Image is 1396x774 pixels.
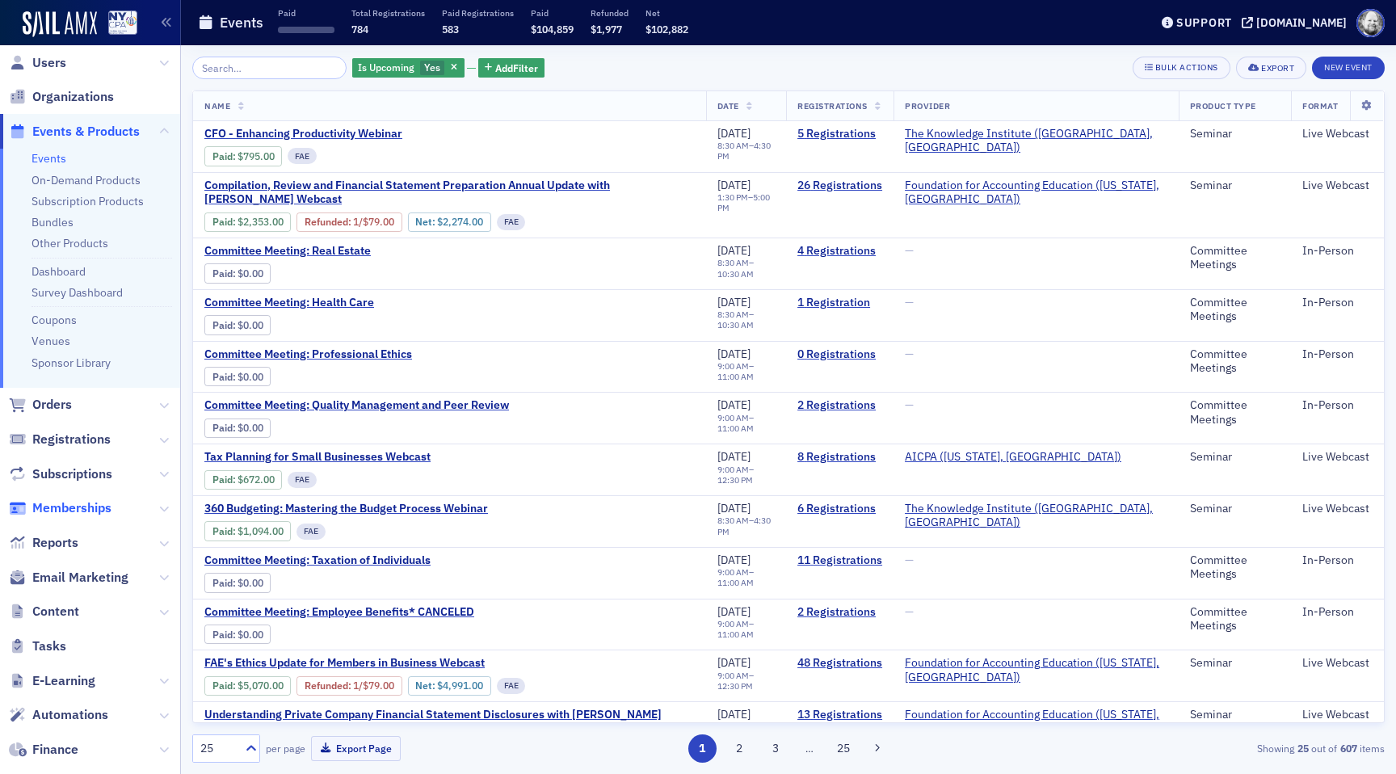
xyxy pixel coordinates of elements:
time: 11:00 AM [717,577,754,588]
a: Finance [9,741,78,759]
a: E-Learning [9,672,95,690]
time: 9:00 AM [717,670,749,681]
div: Paid: 5 - $79500 [204,146,282,166]
a: Paid [212,319,233,331]
time: 10:30 AM [717,268,754,280]
a: Committee Meeting: Employee Benefits* CANCELED [204,605,476,620]
span: Organizations [32,88,114,106]
a: Content [9,603,79,620]
a: The Knowledge Institute ([GEOGRAPHIC_DATA], [GEOGRAPHIC_DATA]) [905,127,1167,155]
span: : [212,473,238,486]
a: Survey Dashboard [32,285,123,300]
span: [DATE] [717,126,751,141]
a: Paid [212,150,233,162]
time: 10:30 AM [717,319,754,330]
time: 9:00 AM [717,464,749,475]
span: : [212,525,238,537]
a: Coupons [32,313,77,327]
span: Understanding Private Company Financial Statement Disclosures with Renee Rampulla Webcast [204,708,695,736]
span: Name [204,100,230,111]
div: – [717,141,775,162]
input: Search… [192,57,347,79]
span: Foundation for Accounting Education (New York, NY) [905,708,1167,736]
a: Tasks [9,637,66,655]
div: Live Webcast [1302,502,1373,516]
span: : [212,629,238,641]
span: $0.00 [238,319,263,331]
span: : [305,216,353,228]
span: — [905,398,914,412]
a: Foundation for Accounting Education ([US_STATE], [GEOGRAPHIC_DATA]) [905,179,1167,207]
a: Refunded [305,679,348,692]
time: 12:30 PM [717,474,753,486]
span: : [212,150,238,162]
span: [DATE] [717,655,751,670]
div: Paid: 0 - $0 [204,625,271,644]
div: Seminar [1190,127,1280,141]
div: – [717,413,775,434]
a: 13 Registrations [797,708,882,722]
strong: 25 [1294,741,1311,755]
button: New Event [1312,57,1385,79]
span: : [212,267,238,280]
span: Finance [32,741,78,759]
span: Reports [32,534,78,552]
div: In-Person [1302,347,1373,362]
div: Paid: 0 - $0 [204,367,271,386]
div: In-Person [1302,398,1373,413]
a: 2 Registrations [797,605,882,620]
time: 9:00 AM [717,360,749,372]
div: Showing out of items [999,741,1385,755]
span: ‌ [278,27,334,33]
div: Paid: 6 - $109400 [204,521,291,541]
div: Seminar [1190,179,1280,193]
div: Live Webcast [1302,708,1373,722]
span: Product Type [1190,100,1256,111]
span: CFO - Enhancing Productivity Webinar [204,127,476,141]
span: E-Learning [32,672,95,690]
div: Export [1261,64,1294,73]
span: Compilation, Review and Financial Statement Preparation Annual Update with Renee Rampulla Webcast [204,179,695,207]
span: [DATE] [717,347,751,361]
a: Subscription Products [32,194,144,208]
a: 6 Registrations [797,502,882,516]
div: [DOMAIN_NAME] [1256,15,1347,30]
a: On-Demand Products [32,173,141,187]
span: [DATE] [717,707,751,721]
a: Sponsor Library [32,355,111,370]
button: 2 [725,734,753,763]
span: [DATE] [717,398,751,412]
a: Paid [212,525,233,537]
span: : [212,371,238,383]
div: FAE [497,214,526,230]
span: Subscriptions [32,465,112,483]
div: – [717,258,775,279]
a: Committee Meeting: Quality Management and Peer Review [204,398,509,413]
a: Email Marketing [9,569,128,587]
span: $795.00 [238,150,275,162]
a: Tax Planning for Small Businesses Webcast [204,450,476,465]
div: Net: $499100 [408,676,491,696]
a: Paid [212,679,233,692]
span: Committee Meeting: Real Estate [204,244,476,259]
div: Paid: 0 - $0 [204,315,271,334]
div: Paid: 27 - $235300 [204,212,291,232]
div: – [717,619,775,640]
img: SailAMX [108,11,137,36]
p: Paid [531,7,574,19]
div: FAE [288,148,317,164]
span: Format [1302,100,1338,111]
span: Yes [424,61,440,74]
div: Paid: 0 - $0 [204,573,271,592]
div: – [717,309,775,330]
a: Orders [9,396,72,414]
div: Seminar [1190,656,1280,671]
span: Foundation for Accounting Education (New York, NY) [905,179,1167,207]
span: [DATE] [717,178,751,192]
span: The Knowledge Institute (Charlotte, NC) [905,127,1167,155]
a: 360 Budgeting: Mastering the Budget Process Webinar [204,502,488,516]
span: $0.00 [238,577,263,589]
time: 12:30 PM [717,680,753,692]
